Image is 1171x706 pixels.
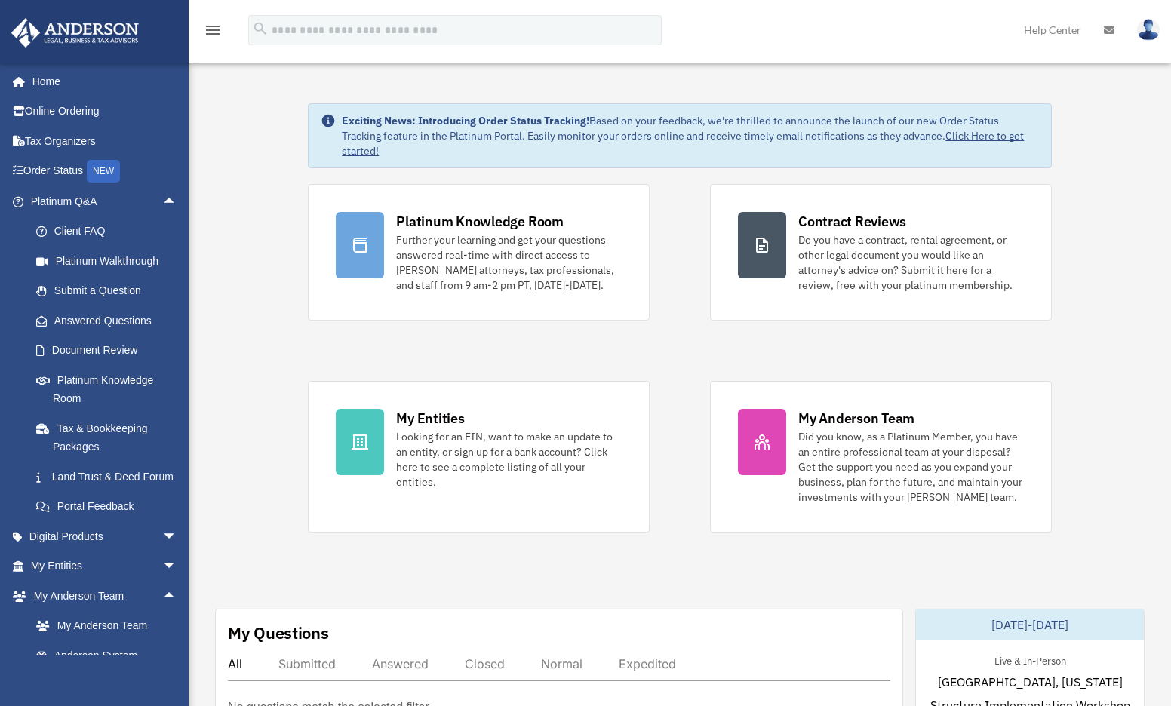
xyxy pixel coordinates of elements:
a: Answered Questions [21,305,200,336]
div: My Questions [228,622,329,644]
a: Home [11,66,192,97]
div: My Anderson Team [798,409,914,428]
div: Submitted [278,656,336,671]
a: menu [204,26,222,39]
div: Platinum Knowledge Room [396,212,564,231]
div: Answered [372,656,429,671]
a: My Anderson Team Did you know, as a Platinum Member, you have an entire professional team at your... [710,381,1052,533]
a: My Anderson Team [21,611,200,641]
a: Platinum Knowledge Room [21,365,200,413]
span: arrow_drop_up [162,186,192,217]
div: [DATE]-[DATE] [916,609,1144,640]
a: Platinum Q&Aarrow_drop_up [11,186,200,216]
a: Platinum Walkthrough [21,246,200,276]
a: Online Ordering [11,97,200,127]
a: Digital Productsarrow_drop_down [11,521,200,551]
a: Contract Reviews Do you have a contract, rental agreement, or other legal document you would like... [710,184,1052,321]
span: [GEOGRAPHIC_DATA], [US_STATE] [938,673,1123,691]
div: NEW [87,160,120,183]
div: Live & In-Person [982,652,1078,668]
div: Looking for an EIN, want to make an update to an entity, or sign up for a bank account? Click her... [396,429,622,490]
a: Client FAQ [21,216,200,247]
i: menu [204,21,222,39]
span: arrow_drop_down [162,521,192,552]
a: Tax Organizers [11,126,200,156]
a: My Anderson Teamarrow_drop_up [11,581,200,611]
div: Do you have a contract, rental agreement, or other legal document you would like an attorney's ad... [798,232,1024,293]
div: Further your learning and get your questions answered real-time with direct access to [PERSON_NAM... [396,232,622,293]
strong: Exciting News: Introducing Order Status Tracking! [342,114,589,127]
a: Submit a Question [21,276,200,306]
img: User Pic [1137,19,1160,41]
a: Order StatusNEW [11,156,200,187]
a: Portal Feedback [21,492,200,522]
img: Anderson Advisors Platinum Portal [7,18,143,48]
div: My Entities [396,409,464,428]
a: My Entitiesarrow_drop_down [11,551,200,582]
a: Tax & Bookkeeping Packages [21,413,200,462]
div: Based on your feedback, we're thrilled to announce the launch of our new Order Status Tracking fe... [342,113,1039,158]
div: Normal [541,656,582,671]
span: arrow_drop_down [162,551,192,582]
i: search [252,20,269,37]
a: Platinum Knowledge Room Further your learning and get your questions answered real-time with dire... [308,184,650,321]
div: Did you know, as a Platinum Member, you have an entire professional team at your disposal? Get th... [798,429,1024,505]
a: Document Review [21,336,200,366]
a: My Entities Looking for an EIN, want to make an update to an entity, or sign up for a bank accoun... [308,381,650,533]
a: Land Trust & Deed Forum [21,462,200,492]
span: arrow_drop_up [162,581,192,612]
a: Click Here to get started! [342,129,1024,158]
div: All [228,656,242,671]
div: Expedited [619,656,676,671]
div: Contract Reviews [798,212,906,231]
div: Closed [465,656,505,671]
a: Anderson System [21,640,200,671]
